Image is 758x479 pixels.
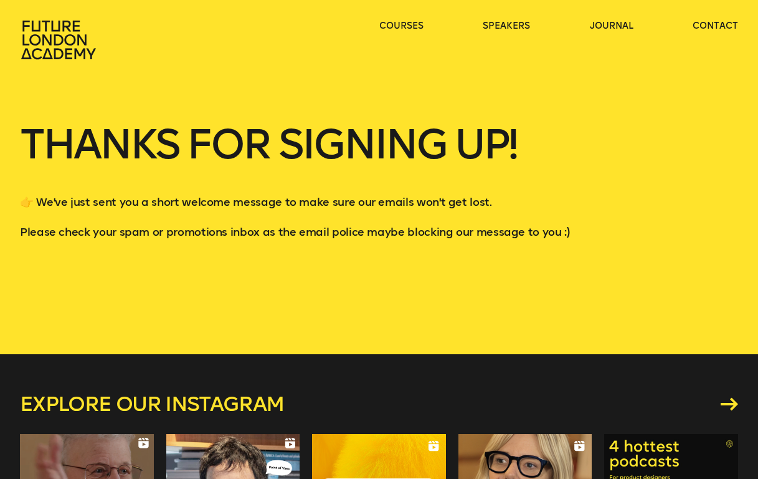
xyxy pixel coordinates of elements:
p: Please check your spam or promotions inbox as the email police maybe blocking our message to you :)‌ [20,225,738,254]
a: contact [693,20,738,32]
h1: Thanks for signing up! [20,125,738,195]
a: courses [379,20,424,32]
a: Explore our instagram [20,394,738,414]
a: journal [590,20,633,32]
p: 👉 We've just sent you a short welcome message to make sure our emails won't get lost. [20,195,738,210]
a: speakers [483,20,530,32]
